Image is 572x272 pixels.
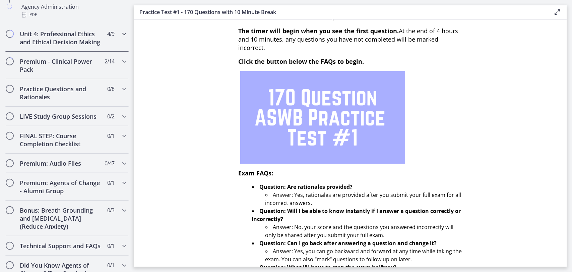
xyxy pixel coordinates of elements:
[107,179,114,187] span: 0 / 1
[21,11,126,19] div: PDF
[107,85,114,93] span: 0 / 8
[107,112,114,120] span: 0 / 2
[260,239,437,247] strong: Question: Can I go back after answering a question and change it?
[239,169,273,177] span: Exam FAQs:
[20,242,102,250] h2: Technical Support and FAQs
[107,206,114,214] span: 0 / 3
[107,132,114,140] span: 0 / 1
[239,57,364,65] span: Click the button below the FAQs to begin.
[20,30,102,46] h2: Unit 4: Professional Ethics and Ethical Decision Making
[20,206,102,230] h2: Bonus: Breath Grounding and [MEDICAL_DATA] (Reduce Anxiety)
[21,3,126,19] div: Agency Administration
[20,179,102,195] h2: Premium: Agents of Change - Alumni Group
[252,207,461,223] strong: Question: Will I be able to know instantly if I answer a question correctly or incorrectly?
[239,27,458,52] span: At the end of 4 hours and 10 minutes, any questions you have not completed will be marked incorrect.
[105,159,114,167] span: 0 / 47
[265,247,462,263] li: Answer: Yes, you can go backward and forward at any time while taking the exam. You can also "mar...
[20,159,102,167] h2: Premium: Audio Files
[20,85,102,101] h2: Practice Questions and Rationales
[20,57,102,73] h2: Premium - Clinical Power Pack
[240,71,405,164] img: 1.png
[105,57,114,65] span: 2 / 14
[265,191,462,207] li: Answer: Yes, rationales are provided after you submit your full exam for all incorrect answers.
[139,8,543,16] h3: Practice Test #1 - 170 Questions with 10 Minute Break
[260,183,353,191] strong: Question: Are rationales provided?
[239,27,399,35] span: The timer will begin when you see the first question.
[20,132,102,148] h2: FINAL STEP: Course Completion Checklist
[260,264,397,271] strong: Question: What if I have to stop the exam halfway?
[107,30,114,38] span: 4 / 9
[20,112,102,120] h2: LIVE Study Group Sessions
[107,261,114,269] span: 0 / 1
[107,242,114,250] span: 0 / 1
[265,223,462,239] li: Answer: No, your score and the questions you answered incorrectly will only be shared after you s...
